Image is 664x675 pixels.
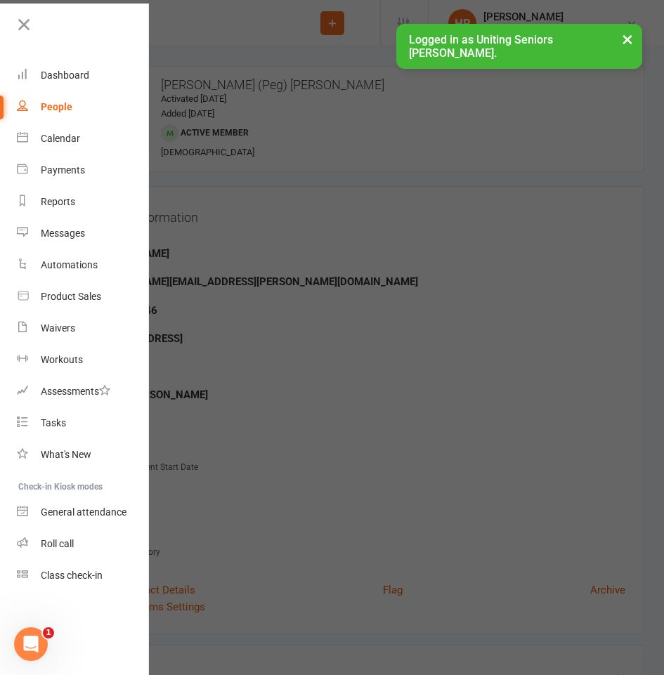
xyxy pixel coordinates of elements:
[43,627,54,638] span: 1
[41,449,91,460] div: What's New
[41,354,83,365] div: Workouts
[17,218,150,249] a: Messages
[17,186,150,218] a: Reports
[41,101,72,112] div: People
[17,528,150,560] a: Roll call
[17,560,150,591] a: Class kiosk mode
[17,60,150,91] a: Dashboard
[615,24,640,54] button: ×
[41,259,98,270] div: Automations
[17,344,150,376] a: Workouts
[41,538,74,549] div: Roll call
[17,497,150,528] a: General attendance kiosk mode
[41,133,80,144] div: Calendar
[17,123,150,155] a: Calendar
[17,376,150,407] a: Assessments
[41,70,89,81] div: Dashboard
[17,439,150,471] a: What's New
[41,506,126,518] div: General attendance
[14,627,48,661] iframe: Intercom live chat
[17,407,150,439] a: Tasks
[41,417,66,428] div: Tasks
[17,313,150,344] a: Waivers
[17,249,150,281] a: Automations
[41,386,110,397] div: Assessments
[41,196,75,207] div: Reports
[17,281,150,313] a: Product Sales
[41,164,85,176] div: Payments
[41,322,75,334] div: Waivers
[17,91,150,123] a: People
[41,228,85,239] div: Messages
[41,291,101,302] div: Product Sales
[41,570,103,581] div: Class check-in
[409,33,553,60] span: Logged in as Uniting Seniors [PERSON_NAME].
[17,155,150,186] a: Payments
